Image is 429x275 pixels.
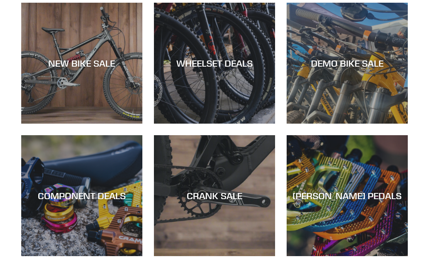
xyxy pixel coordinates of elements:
div: COMPONENT DEALS [21,191,142,202]
div: DEMO BIKE SALE [287,58,408,69]
a: DEMO BIKE SALE [287,3,408,124]
a: COMPONENT DEALS [21,136,142,257]
a: [PERSON_NAME] PEDALS [287,136,408,257]
a: CRANK SALE [154,136,275,257]
div: [PERSON_NAME] PEDALS [287,191,408,202]
div: CRANK SALE [154,191,275,202]
div: WHEELSET DEALS [154,58,275,69]
a: NEW BIKE SALE [21,3,142,124]
div: NEW BIKE SALE [21,58,142,69]
a: WHEELSET DEALS [154,3,275,124]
